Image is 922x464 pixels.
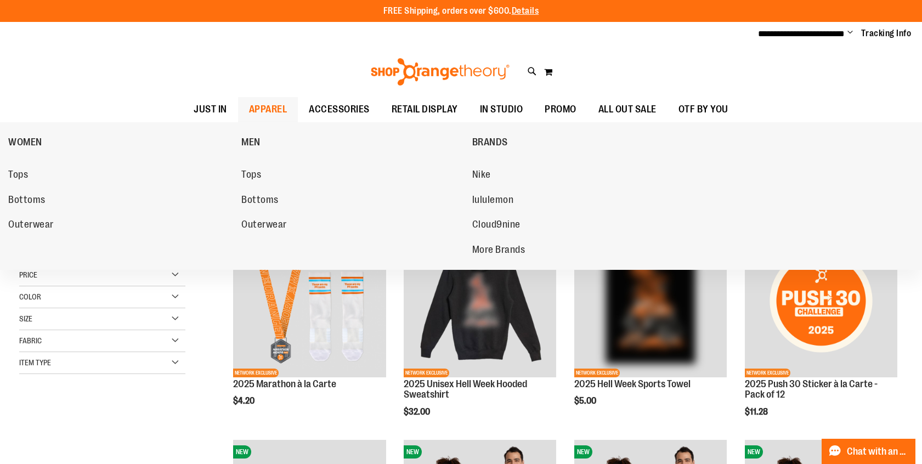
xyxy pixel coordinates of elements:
[745,445,763,459] span: NEW
[241,194,279,208] span: Bottoms
[745,224,897,377] img: 2025 Push 30 Sticker à la Carte - Pack of 12
[480,97,523,122] span: IN STUDIO
[745,407,770,417] span: $11.28
[233,396,256,406] span: $4.20
[404,378,527,400] a: 2025 Unisex Hell Week Hooded Sweatshirt
[569,219,732,434] div: product
[472,194,514,208] span: lululemon
[392,97,458,122] span: RETAIL DISPLAY
[233,369,279,377] span: NETWORK EXCLUSIVE
[472,244,525,258] span: More Brands
[472,169,491,183] span: Nike
[574,445,592,459] span: NEW
[241,169,261,183] span: Tops
[861,27,912,39] a: Tracking Info
[574,396,598,406] span: $5.00
[233,445,251,459] span: NEW
[847,446,909,457] span: Chat with an Expert
[472,219,521,233] span: Cloud9nine
[241,219,287,233] span: Outerwear
[847,28,853,39] button: Account menu
[545,97,576,122] span: PROMO
[19,336,42,345] span: Fabric
[404,407,432,417] span: $32.00
[404,224,556,378] a: 2025 Hell Week Hooded SweatshirtNEWNETWORK EXCLUSIVE
[233,224,386,378] a: 2025 Marathon à la CarteNEWNETWORK EXCLUSIVE
[678,97,728,122] span: OTF BY YOU
[8,194,46,208] span: Bottoms
[19,270,37,279] span: Price
[574,369,620,377] span: NETWORK EXCLUSIVE
[472,137,508,150] span: BRANDS
[745,224,897,378] a: 2025 Push 30 Sticker à la Carte - Pack of 12NEWNETWORK EXCLUSIVE
[8,219,54,233] span: Outerwear
[194,97,227,122] span: JUST IN
[745,378,878,400] a: 2025 Push 30 Sticker à la Carte - Pack of 12
[19,358,51,367] span: Item Type
[598,97,657,122] span: ALL OUT SALE
[383,5,539,18] p: FREE Shipping, orders over $600.
[8,137,42,150] span: WOMEN
[8,169,28,183] span: Tops
[574,224,727,377] img: 2025 Hell Week Sports Towel
[249,97,287,122] span: APPAREL
[398,219,562,445] div: product
[574,224,727,378] a: 2025 Hell Week Sports TowelNEWNETWORK EXCLUSIVE
[404,369,449,377] span: NETWORK EXCLUSIVE
[19,292,41,301] span: Color
[228,219,391,434] div: product
[404,445,422,459] span: NEW
[512,6,539,16] a: Details
[404,224,556,377] img: 2025 Hell Week Hooded Sweatshirt
[241,137,261,150] span: MEN
[233,378,336,389] a: 2025 Marathon à la Carte
[739,219,903,445] div: product
[574,378,691,389] a: 2025 Hell Week Sports Towel
[233,224,386,377] img: 2025 Marathon à la Carte
[369,58,511,86] img: Shop Orangetheory
[19,314,32,323] span: Size
[309,97,370,122] span: ACCESSORIES
[745,369,790,377] span: NETWORK EXCLUSIVE
[822,439,916,464] button: Chat with an Expert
